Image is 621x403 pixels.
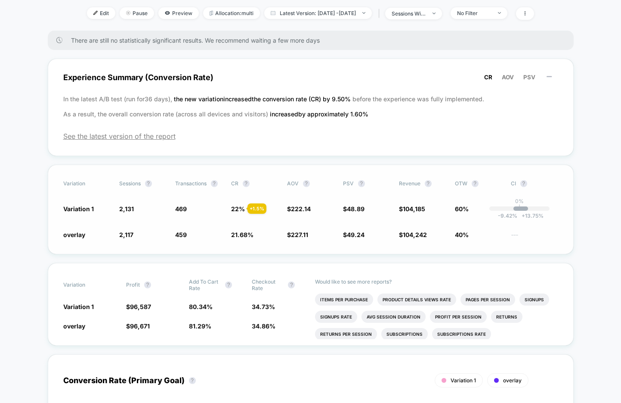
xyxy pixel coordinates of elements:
[430,311,487,323] li: Profit Per Session
[271,11,275,15] img: calendar
[433,12,436,14] img: end
[399,231,427,238] span: $
[247,203,266,214] div: + 1.5 %
[174,95,352,103] span: the new variation increased the conversion rate (CR) by 9.50 %
[252,278,284,291] span: Checkout Rate
[519,204,520,211] p: |
[126,11,130,15] img: end
[347,231,365,238] span: 49.24
[243,180,250,187] button: ?
[392,10,426,17] div: sessions with impression
[491,311,522,323] li: Returns
[343,180,354,187] span: PSV
[87,7,115,19] span: Edit
[126,322,150,330] span: $
[130,303,151,310] span: 96,587
[315,294,373,306] li: Items Per Purchase
[119,205,134,212] span: 2,131
[126,303,151,310] span: $
[63,91,558,122] p: In the latest A/B test (run for 36 days), before the experience was fully implemented. As a resul...
[315,328,377,340] li: Returns Per Session
[521,73,538,81] button: PSV
[288,281,295,288] button: ?
[231,205,245,212] span: 22 %
[503,377,522,384] span: overlay
[315,278,558,285] p: Would like to see more reports?
[130,322,150,330] span: 96,671
[498,12,501,14] img: end
[63,68,558,87] span: Experience Summary (Conversion Rate)
[291,205,311,212] span: 222.14
[63,322,85,330] span: overlay
[119,231,133,238] span: 2,117
[472,180,479,187] button: ?
[120,7,154,19] span: Pause
[158,7,199,19] span: Preview
[71,37,556,44] span: There are still no statistically significant results. We recommend waiting a few more days
[119,180,141,187] span: Sessions
[252,303,275,310] span: 34.73 %
[252,322,275,330] span: 34.86 %
[175,205,187,212] span: 469
[522,212,525,219] span: +
[144,281,151,288] button: ?
[457,10,491,16] div: No Filter
[225,281,232,288] button: ?
[515,198,524,204] p: 0%
[381,328,428,340] li: Subscriptions
[93,11,98,15] img: edit
[358,180,365,187] button: ?
[377,294,456,306] li: Product Details Views Rate
[315,311,357,323] li: Signups Rate
[63,303,94,310] span: Variation 1
[403,231,427,238] span: 104,242
[498,212,517,219] span: -9.42 %
[523,74,535,81] span: PSV
[484,74,492,81] span: CR
[287,205,311,212] span: $
[264,7,372,19] span: Latest Version: [DATE] - [DATE]
[126,281,140,288] span: Profit
[287,180,299,187] span: AOV
[399,180,420,187] span: Revenue
[519,294,549,306] li: Signups
[189,377,196,384] button: ?
[403,205,425,212] span: 104,185
[460,294,515,306] li: Pages Per Session
[63,132,558,141] span: See the latest version of the report
[399,205,425,212] span: $
[63,205,94,212] span: Variation 1
[291,231,308,238] span: 227.11
[63,180,111,187] span: Variation
[455,180,502,187] span: OTW
[347,205,365,212] span: 48.89
[189,322,211,330] span: 81.29 %
[517,212,544,219] span: 13.75 %
[231,231,253,238] span: 21.68 %
[361,311,426,323] li: Avg Session Duration
[520,180,527,187] button: ?
[511,180,558,187] span: CI
[303,180,310,187] button: ?
[362,12,365,14] img: end
[270,110,368,118] span: increased by approximately 1.60 %
[432,328,491,340] li: Subscriptions Rate
[511,232,558,239] span: ---
[376,7,385,20] span: |
[175,180,207,187] span: Transactions
[175,231,187,238] span: 459
[211,180,218,187] button: ?
[63,231,85,238] span: overlay
[451,377,476,384] span: Variation 1
[210,11,213,16] img: rebalance
[189,303,213,310] span: 80.34 %
[482,73,495,81] button: CR
[502,74,514,81] span: AOV
[455,205,469,212] span: 60%
[343,231,365,238] span: $
[343,205,365,212] span: $
[63,278,111,291] span: Variation
[455,231,469,238] span: 40%
[203,7,260,19] span: Allocation: multi
[287,231,308,238] span: $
